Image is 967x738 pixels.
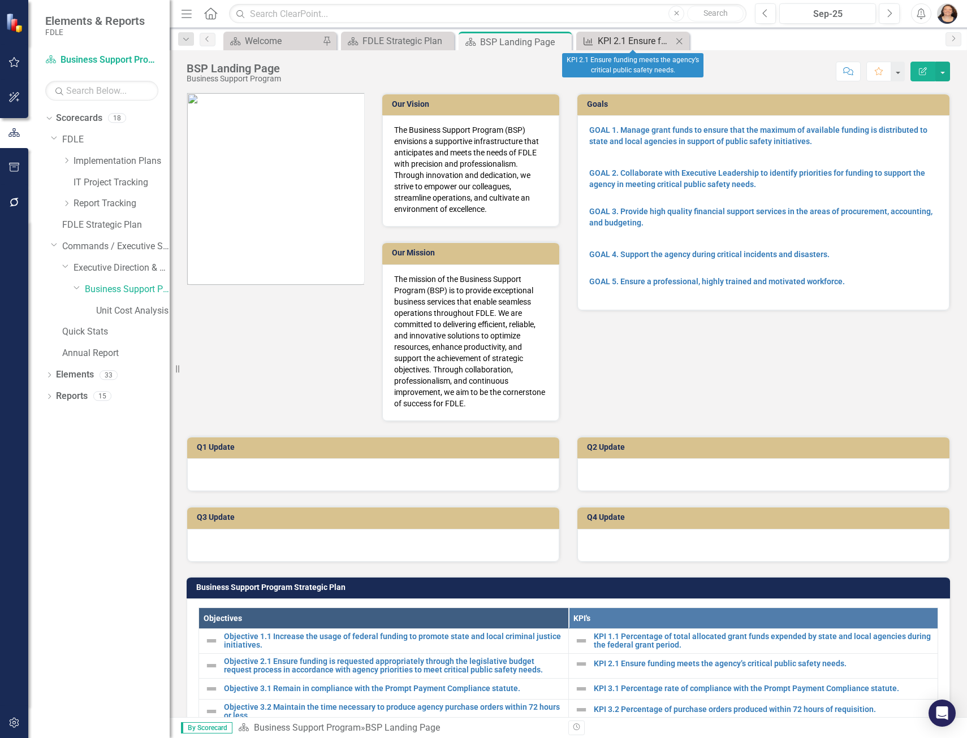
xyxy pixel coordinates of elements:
a: Annual Report [62,347,170,360]
h3: Business Support Program Strategic Plan [196,583,944,592]
div: 33 [100,370,118,380]
div: Open Intercom Messenger [929,700,956,727]
a: Commands / Executive Support Branch [62,240,170,253]
td: Double-Click to Edit Right Click for Context Menu [568,628,938,653]
a: KPI 1.1 Percentage of total allocated grant funds expended by state and local agencies during the... [594,632,933,650]
a: Objective 3.1 Remain in compliance with the Prompt Payment Compliance statute. [224,684,563,693]
a: Objective 1.1 Increase the usage of federal funding to promote state and local criminal justice i... [224,632,563,650]
p: The Business Support Program (BSP) envisions a supportive infrastructure that anticipates and mee... [394,124,547,215]
h3: Goals [587,100,944,108]
img: Elizabeth Martin [937,3,957,24]
a: GOAL 4. Support the agency during critical incidents and disasters. [589,250,830,259]
span: By Scorecard [181,722,232,733]
a: Objective 3.2 Maintain the time necessary to produce agency purchase orders within 72 hours or less. [224,703,563,720]
img: Not Defined [575,634,588,648]
a: GOAL 2. Collaborate with Executive Leadership to identify priorities for funding to support the a... [589,168,925,189]
h3: Our Vision [392,100,554,108]
button: Sep-25 [779,3,876,24]
a: GOAL 5. Ensure a professional, highly trained and motivated workforce. [589,277,845,286]
a: Business Support Program [85,283,170,296]
div: BSP Landing Page [480,35,569,49]
a: Scorecards [56,112,102,125]
a: FDLE Strategic Plan [62,219,170,232]
img: Not Defined [575,682,588,696]
div: » [238,722,560,735]
a: Executive Direction & Business Support [74,262,170,275]
a: Reports [56,390,88,403]
img: Not Defined [205,634,218,648]
div: BSP Landing Page [187,62,281,75]
a: KPI 3.2 Percentage of purchase orders produced within 72 hours of requisition. [594,705,933,714]
td: Double-Click to Edit Right Click for Context Menu [568,699,938,724]
a: Elements [56,368,94,381]
h3: Q3 Update [197,513,554,522]
h3: Q1 Update [197,443,554,452]
div: Welcome [245,34,320,48]
div: KPI 2.1 Ensure funding meets the agency’s critical public safety needs. [562,53,703,77]
td: Double-Click to Edit Right Click for Context Menu [199,653,569,678]
img: Not Defined [205,682,218,696]
h3: Our Mission [392,249,554,257]
a: KPI 3.1 Percentage rate of compliance with the Prompt Payment Compliance statute. [594,684,933,693]
input: Search Below... [45,81,158,101]
h3: Q2 Update [587,443,944,452]
a: Business Support Program [254,722,361,733]
a: KPI 2.1 Ensure funding meets the agency’s critical public safety needs. [594,659,933,668]
a: GOAL 1. Manage grant funds to ensure that the maximum of available funding is distributed to stat... [589,125,927,146]
div: KPI 2.1 Ensure funding meets the agency’s critical public safety needs. [598,34,672,48]
div: Business Support Program [187,75,281,83]
div: BSP Landing Page [365,722,440,733]
a: Business Support Program [45,54,158,67]
button: Search [687,6,744,21]
td: Double-Click to Edit Right Click for Context Menu [568,678,938,699]
td: Double-Click to Edit Right Click for Context Menu [199,678,569,699]
div: 15 [93,392,111,401]
a: IT Project Tracking [74,176,170,189]
td: Double-Click to Edit Right Click for Context Menu [568,653,938,678]
a: FDLE Strategic Plan [344,34,451,48]
input: Search ClearPoint... [229,4,746,24]
span: Search [703,8,728,18]
div: Sep-25 [783,7,872,21]
div: 18 [108,114,126,123]
img: ClearPoint Strategy [6,13,25,33]
a: Implementation Plans [74,155,170,168]
img: Not Defined [205,659,218,672]
a: Welcome [226,34,320,48]
span: Elements & Reports [45,14,145,28]
p: The mission of the Business Support Program (BSP) is to provide exceptional business services tha... [394,274,547,409]
img: Not Defined [575,657,588,671]
small: FDLE [45,28,145,37]
a: GOAL 3. Provide high quality financial support services in the areas of procurement, accounting, ... [589,207,933,227]
img: Not Defined [205,705,218,718]
a: FDLE [62,133,170,146]
a: Objective 2.1 Ensure funding is requested appropriately through the legislative budget request pr... [224,657,563,675]
h3: Q4 Update [587,513,944,522]
a: Quick Stats [62,325,170,338]
a: KPI 2.1 Ensure funding meets the agency’s critical public safety needs. [579,34,672,48]
td: Double-Click to Edit Right Click for Context Menu [199,699,569,724]
a: Unit Cost Analysis [96,305,170,318]
td: Double-Click to Edit Right Click for Context Menu [199,628,569,653]
a: Report Tracking [74,197,170,210]
div: FDLE Strategic Plan [362,34,451,48]
img: Not Defined [575,703,588,717]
